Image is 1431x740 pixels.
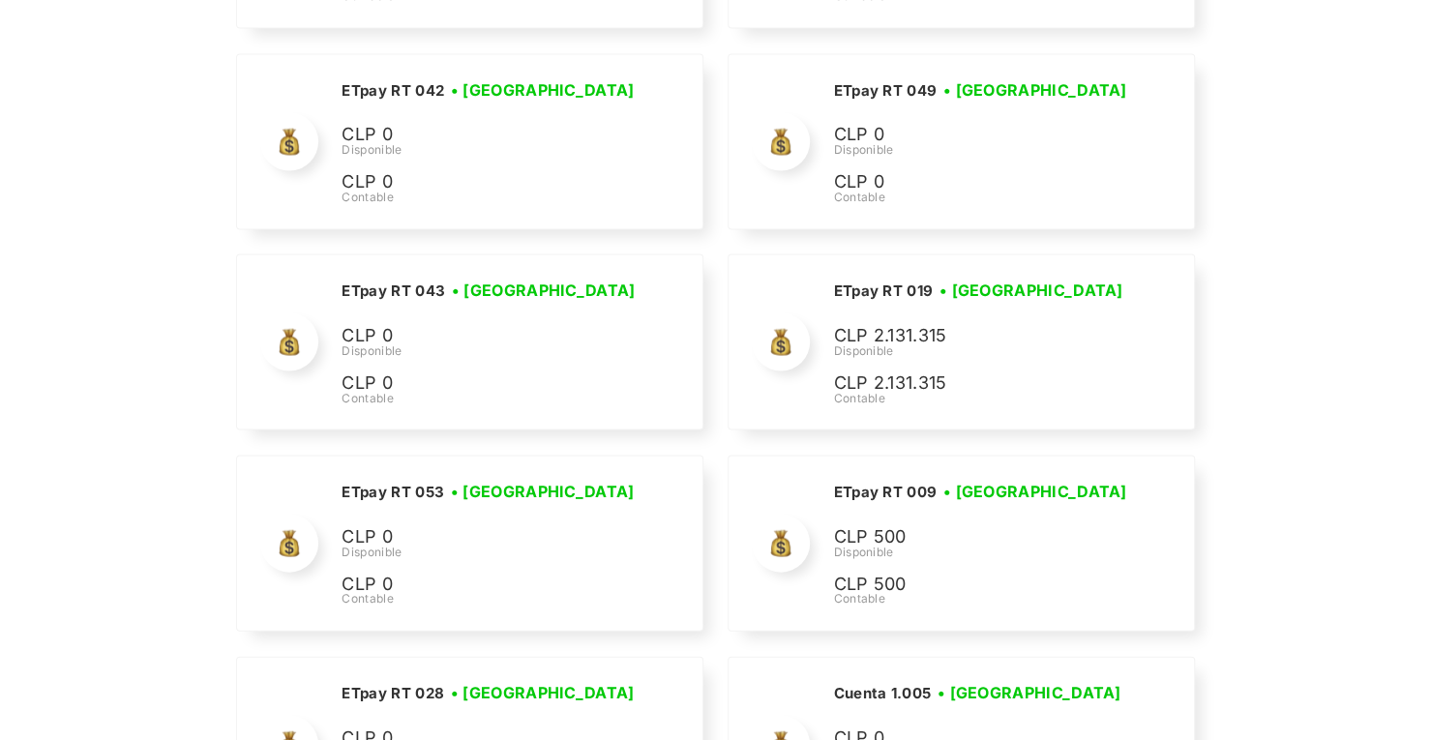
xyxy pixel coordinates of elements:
div: Contable [833,390,1129,407]
p: CLP 0 [342,168,632,196]
p: CLP 0 [833,121,1123,149]
div: Disponible [342,342,641,360]
p: CLP 0 [342,571,632,599]
h3: • [GEOGRAPHIC_DATA] [452,279,636,302]
div: Disponible [833,544,1133,561]
h2: ETpay RT 028 [342,684,444,703]
h3: • [GEOGRAPHIC_DATA] [451,480,635,503]
p: CLP 0 [342,523,632,551]
h2: ETpay RT 053 [342,483,444,502]
h3: • [GEOGRAPHIC_DATA] [943,480,1127,503]
p: CLP 0 [342,121,632,149]
div: Contable [342,189,641,206]
div: Contable [833,590,1133,607]
div: Disponible [833,141,1133,159]
div: Contable [833,189,1133,206]
h2: ETpay RT 019 [833,281,933,301]
h3: • [GEOGRAPHIC_DATA] [451,681,635,704]
h2: ETpay RT 043 [342,281,445,301]
div: Contable [342,390,641,407]
h3: • [GEOGRAPHIC_DATA] [943,78,1127,102]
h2: ETpay RT 042 [342,81,444,101]
h3: • [GEOGRAPHIC_DATA] [451,78,635,102]
h2: Cuenta 1.005 [833,684,931,703]
h3: • [GEOGRAPHIC_DATA] [938,681,1121,704]
h3: • [GEOGRAPHIC_DATA] [939,279,1123,302]
div: Disponible [833,342,1129,360]
h2: ETpay RT 049 [833,81,937,101]
div: Contable [342,590,641,607]
h2: ETpay RT 009 [833,483,937,502]
div: Disponible [342,544,641,561]
p: CLP 2.131.315 [833,322,1123,350]
p: CLP 0 [342,370,632,398]
p: CLP 500 [833,523,1123,551]
p: CLP 500 [833,571,1123,599]
p: CLP 0 [342,322,632,350]
p: CLP 0 [833,168,1123,196]
p: CLP 2.131.315 [833,370,1123,398]
div: Disponible [342,141,641,159]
